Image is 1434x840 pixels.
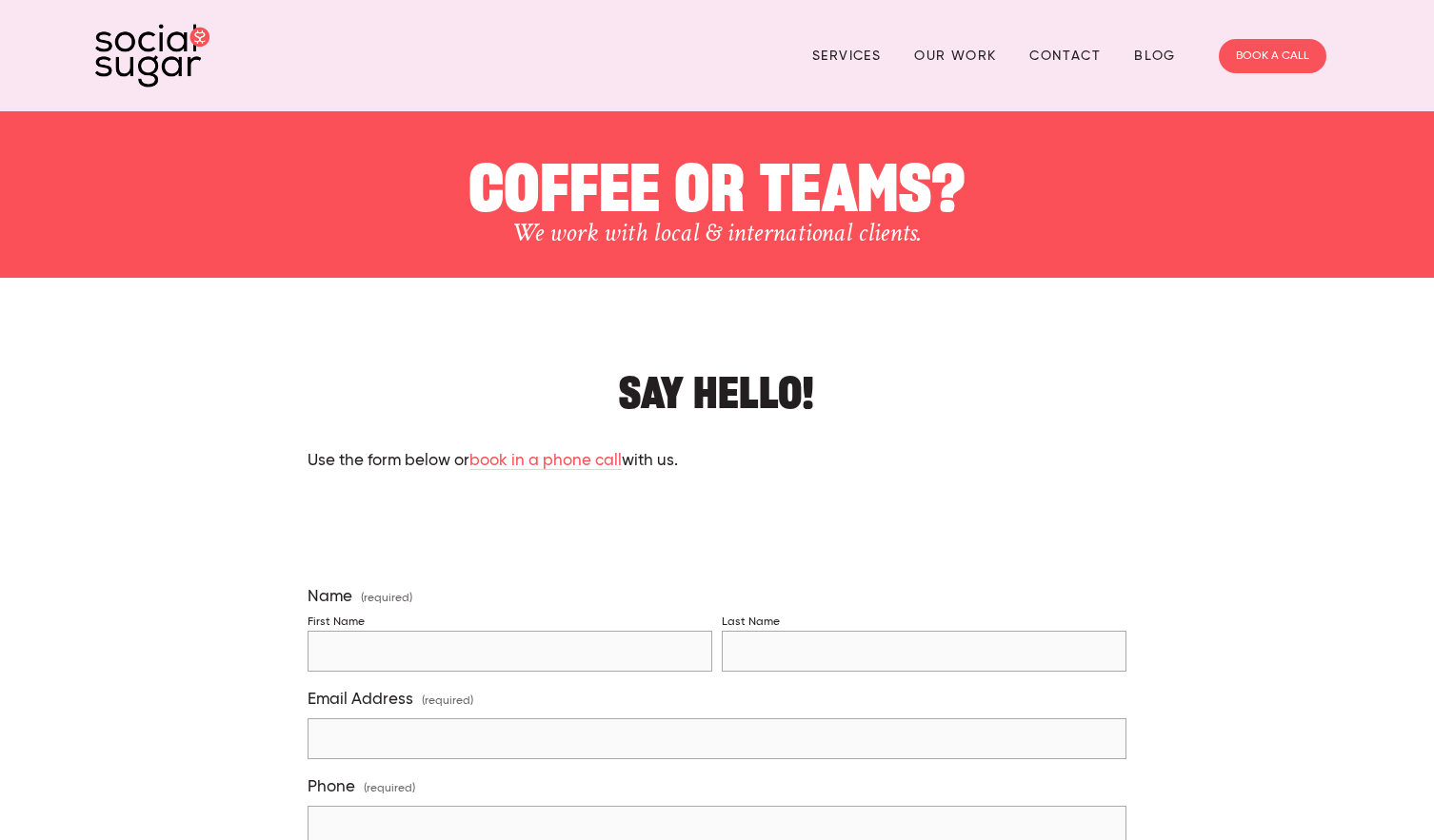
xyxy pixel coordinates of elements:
[308,690,413,710] span: Email Address
[361,593,412,604] span: (required)
[308,449,1125,474] p: Use the form below or with us.
[308,587,352,607] span: Name
[914,41,996,70] a: Our Work
[308,777,355,797] span: Phone
[1134,41,1176,70] a: Blog
[364,776,415,802] span: (required)
[308,615,365,630] div: First Name
[1219,39,1326,73] a: BOOK A CALL
[1029,41,1101,70] a: Contact
[469,453,622,471] a: book in a phone call
[812,41,881,70] a: Services
[422,689,473,714] span: (required)
[180,140,1253,217] h1: COFFEE OR TEAMS?
[722,615,780,630] div: Last Name
[308,354,1125,412] h2: Say hello!
[180,217,1253,249] h3: We work with local & international clients.
[95,24,209,88] img: SocialSugar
